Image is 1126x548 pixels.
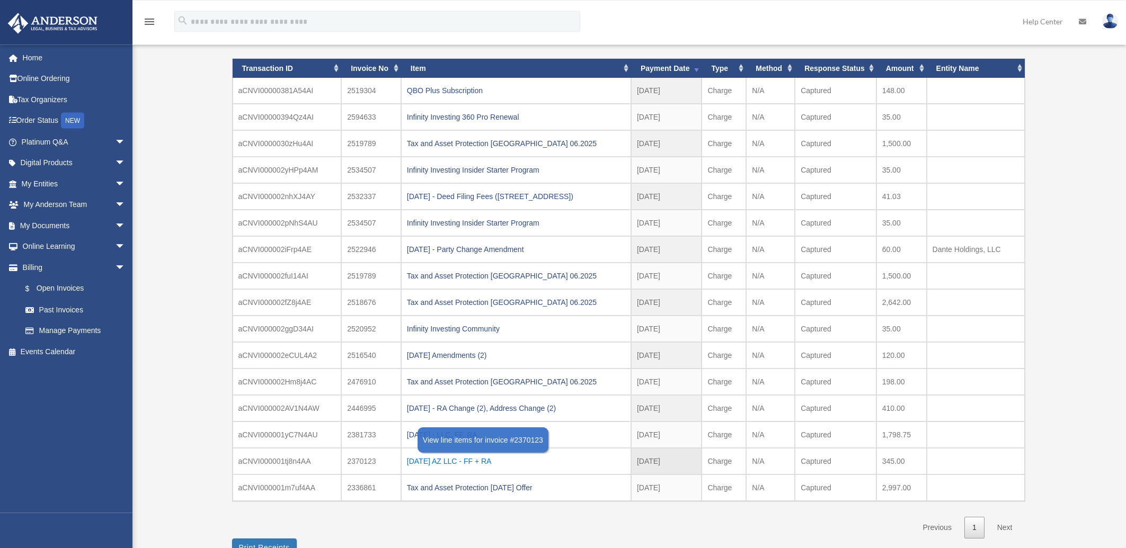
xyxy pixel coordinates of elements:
td: Charge [702,156,746,183]
td: N/A [746,474,795,500]
span: arrow_drop_down [115,194,136,215]
td: Captured [795,262,876,289]
div: [DATE] - Deed Filing Fees ([STREET_ADDRESS]) [407,188,625,203]
td: 2476910 [341,368,401,394]
div: [DATE] - LLC, FF, RA [407,427,625,442]
i: search [177,14,189,26]
td: N/A [746,262,795,289]
div: [DATE] AZ LLC - FF + RA [407,453,625,468]
td: Charge [702,103,746,130]
td: aCNVI00000394Qz4AI [233,103,342,130]
td: aCNVI000001tj8n4AA [233,447,342,474]
td: [DATE] [631,474,702,500]
td: Charge [702,368,746,394]
td: [DATE] [631,156,702,183]
div: [DATE] - RA Change (2), Address Change (2) [407,400,625,415]
a: 1 [964,516,985,538]
th: Method: activate to sort column ascending [746,58,795,78]
td: 2370123 [341,447,401,474]
td: Captured [795,474,876,500]
td: aCNVI000002Hm8j4AC [233,368,342,394]
td: aCNVI000002ggD34AI [233,315,342,342]
td: Captured [795,394,876,421]
td: [DATE] [631,289,702,315]
a: Platinum Q&Aarrow_drop_down [7,131,141,152]
td: Captured [795,130,876,156]
td: Charge [702,315,746,342]
td: N/A [746,183,795,209]
td: aCNVI000002AV1N4AW [233,394,342,421]
td: Charge [702,289,746,315]
td: 148.00 [876,77,927,103]
td: Dante Holdings, LLC [927,236,1025,262]
div: Infinity Investing Community [407,321,625,336]
td: Captured [795,156,876,183]
td: 35.00 [876,209,927,236]
td: aCNVI00000381A54AI [233,77,342,103]
td: Captured [795,289,876,315]
td: Captured [795,77,876,103]
i: menu [143,15,156,28]
td: 2446995 [341,394,401,421]
td: N/A [746,368,795,394]
span: arrow_drop_down [115,256,136,278]
a: menu [143,19,156,28]
td: 120.00 [876,342,927,368]
td: Captured [795,236,876,262]
td: 35.00 [876,315,927,342]
td: aCNVI0000030zHu4AI [233,130,342,156]
a: Digital Productsarrow_drop_down [7,152,141,173]
td: N/A [746,315,795,342]
td: Captured [795,342,876,368]
td: aCNVI000002pNhS4AU [233,209,342,236]
th: Transaction ID: activate to sort column ascending [233,58,342,78]
a: My Anderson Teamarrow_drop_down [7,194,141,215]
div: Tax and Asset Protection [GEOGRAPHIC_DATA] 06.2025 [407,136,625,150]
div: [DATE] Amendments (2) [407,347,625,362]
div: Tax and Asset Protection [DATE] Offer [407,480,625,495]
th: Amount: activate to sort column ascending [876,58,927,78]
td: Captured [795,209,876,236]
td: 60.00 [876,236,927,262]
a: $Open Invoices [15,277,141,299]
td: 1,798.75 [876,421,927,447]
a: Manage Payments [15,320,141,341]
td: 35.00 [876,103,927,130]
td: Charge [702,262,746,289]
td: aCNVI000001m7uf4AA [233,474,342,500]
td: 2518676 [341,289,401,315]
div: Infinity Investing 360 Pro Renewal [407,109,625,124]
td: Charge [702,342,746,368]
div: Tax and Asset Protection [GEOGRAPHIC_DATA] 06.2025 [407,294,625,309]
div: NEW [61,112,84,128]
td: 345.00 [876,447,927,474]
th: Response Status: activate to sort column ascending [795,58,876,78]
th: Entity Name: activate to sort column ascending [927,58,1025,78]
td: aCNVI000002iFrp4AE [233,236,342,262]
td: N/A [746,130,795,156]
td: aCNVI000002nhXJ4AY [233,183,342,209]
div: Tax and Asset Protection [GEOGRAPHIC_DATA] 06.2025 [407,268,625,283]
td: Charge [702,209,746,236]
td: 198.00 [876,368,927,394]
a: Next [989,516,1021,538]
td: Charge [702,421,746,447]
a: Order StatusNEW [7,110,141,131]
td: N/A [746,209,795,236]
td: N/A [746,236,795,262]
td: 2,642.00 [876,289,927,315]
span: arrow_drop_down [115,173,136,194]
a: Events Calendar [7,340,141,362]
th: Invoice No: activate to sort column ascending [341,58,401,78]
td: 2381733 [341,421,401,447]
td: Charge [702,394,746,421]
td: 2532337 [341,183,401,209]
td: 1,500.00 [876,262,927,289]
td: Captured [795,315,876,342]
td: 2522946 [341,236,401,262]
td: N/A [746,289,795,315]
td: [DATE] [631,103,702,130]
td: Captured [795,103,876,130]
td: aCNVI000002fZ8j4AE [233,289,342,315]
td: N/A [746,156,795,183]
